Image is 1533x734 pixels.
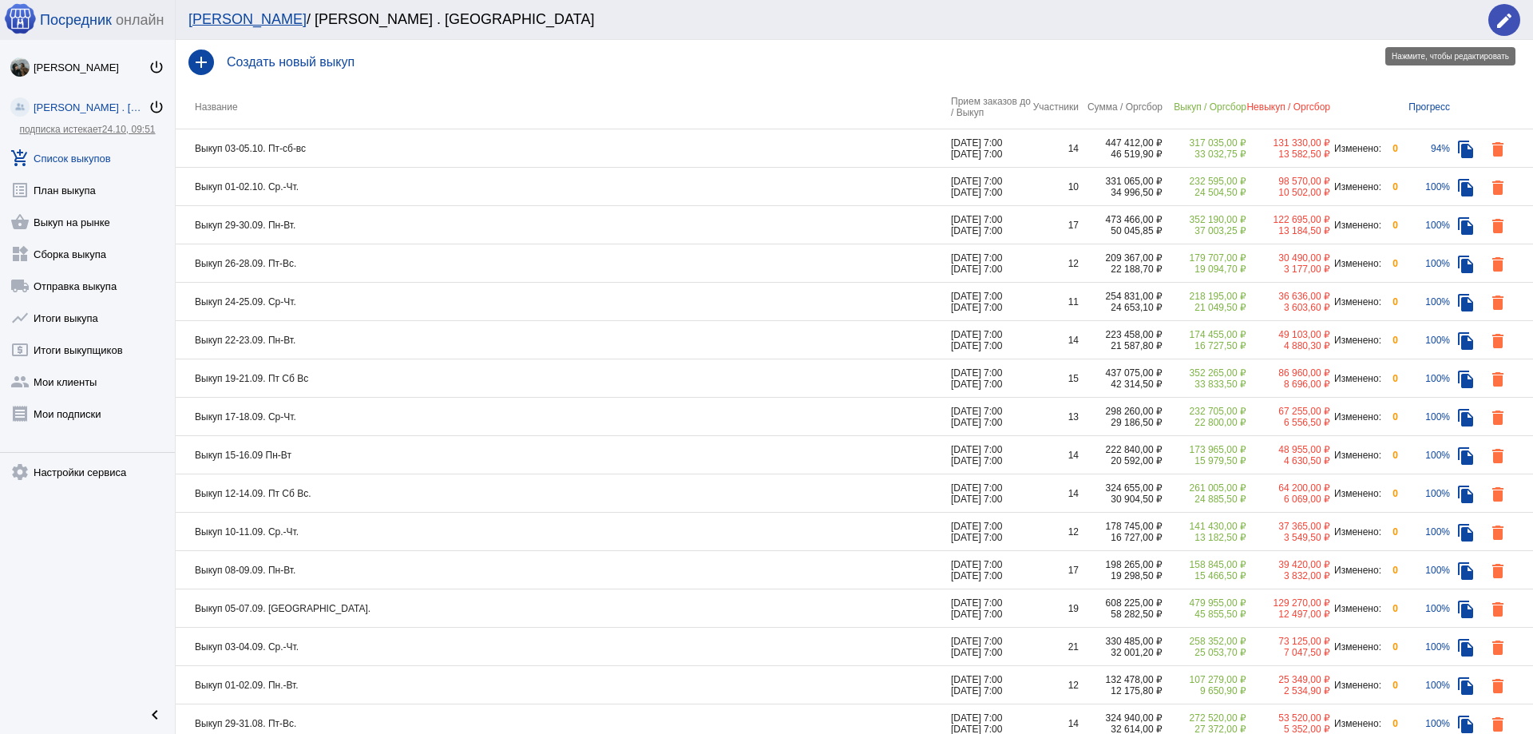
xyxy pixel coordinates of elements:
div: 45 855,50 ₽ [1163,609,1246,620]
mat-icon: widgets [10,244,30,264]
div: 3 832,00 ₽ [1246,570,1330,581]
td: Выкуп 22-23.09. Пн-Вт. [176,321,951,359]
td: 11 [1031,283,1079,321]
td: Выкуп 03-04.09. Ср.-Чт. [176,628,951,666]
div: 174 455,00 ₽ [1163,329,1246,340]
th: Прием заказов до / Выкуп [951,85,1031,129]
mat-icon: local_shipping [10,276,30,296]
div: Изменено: [1330,603,1382,614]
td: 19 [1031,589,1079,628]
mat-icon: file_copy [1456,293,1476,312]
td: Выкуп 29-30.09. Пн-Вт. [176,206,951,244]
div: Изменено: [1330,450,1382,461]
td: [DATE] 7:00 [DATE] 7:00 [951,436,1031,474]
div: 53 520,00 ₽ [1246,712,1330,724]
div: 479 955,00 ₽ [1163,597,1246,609]
td: 100% [1398,321,1450,359]
th: Прогресс [1398,85,1450,129]
div: 24 885,50 ₽ [1163,494,1246,505]
div: 42 314,50 ₽ [1079,379,1163,390]
mat-icon: show_chart [10,308,30,327]
div: 86 960,00 ₽ [1246,367,1330,379]
div: 222 840,00 ₽ [1079,444,1163,455]
div: Изменено: [1330,181,1382,192]
div: 179 707,00 ₽ [1163,252,1246,264]
div: Изменено: [1330,488,1382,499]
div: / [PERSON_NAME] . [GEOGRAPHIC_DATA] [188,11,1472,28]
div: 33 032,75 ₽ [1163,149,1246,160]
mat-icon: file_copy [1456,561,1476,581]
mat-icon: delete [1488,446,1507,466]
td: [DATE] 7:00 [DATE] 7:00 [951,206,1031,244]
div: Изменено: [1330,335,1382,346]
mat-icon: delete [1488,485,1507,504]
div: 37 003,25 ₽ [1163,225,1246,236]
div: 3 549,50 ₽ [1246,532,1330,543]
td: [DATE] 7:00 [DATE] 7:00 [951,513,1031,551]
div: 13 182,50 ₽ [1163,532,1246,543]
div: 19 298,50 ₽ [1079,570,1163,581]
div: 0 [1382,488,1398,499]
td: Выкуп 12-14.09. Пт Сб Вс. [176,474,951,513]
td: 21 [1031,628,1079,666]
td: [DATE] 7:00 [DATE] 7:00 [951,551,1031,589]
td: 14 [1031,321,1079,359]
div: 0 [1382,296,1398,307]
td: 14 [1031,129,1079,168]
mat-icon: delete [1488,676,1507,696]
div: 67 255,00 ₽ [1246,406,1330,417]
div: 33 833,50 ₽ [1163,379,1246,390]
td: Выкуп 01-02.10. Ср.-Чт. [176,168,951,206]
div: [PERSON_NAME] [34,61,149,73]
div: 15 979,50 ₽ [1163,455,1246,466]
td: [DATE] 7:00 [DATE] 7:00 [951,474,1031,513]
div: 122 695,00 ₽ [1246,214,1330,225]
mat-icon: list_alt [10,181,30,200]
div: 16 727,00 ₽ [1079,532,1163,543]
th: Выкуп / Оргсбор [1163,85,1246,129]
div: 158 845,00 ₽ [1163,559,1246,570]
mat-icon: delete [1488,408,1507,427]
div: 218 195,00 ₽ [1163,291,1246,302]
div: 0 [1382,641,1398,653]
div: 30 904,50 ₽ [1079,494,1163,505]
div: 21 049,50 ₽ [1163,302,1246,313]
td: 94% [1398,129,1450,168]
td: [DATE] 7:00 [DATE] 7:00 [951,359,1031,398]
div: 22 800,00 ₽ [1163,417,1246,428]
div: 16 727,50 ₽ [1163,340,1246,351]
div: 258 352,00 ₽ [1163,636,1246,647]
div: 24 653,10 ₽ [1079,302,1163,313]
div: 37 365,00 ₽ [1246,521,1330,532]
div: 36 636,00 ₽ [1246,291,1330,302]
td: 15 [1031,359,1079,398]
td: 17 [1031,206,1079,244]
td: 100% [1398,666,1450,704]
td: 100% [1398,168,1450,206]
mat-icon: file_copy [1456,485,1476,504]
div: Изменено: [1330,718,1382,729]
div: Изменено: [1330,565,1382,576]
td: [DATE] 7:00 [DATE] 7:00 [951,589,1031,628]
a: подписка истекает24.10, 09:51 [19,124,155,135]
div: Изменено: [1330,373,1382,384]
div: 0 [1382,680,1398,691]
td: 100% [1398,474,1450,513]
td: [DATE] 7:00 [DATE] 7:00 [951,628,1031,666]
mat-icon: shopping_basket [10,212,30,232]
div: 19 094,70 ₽ [1163,264,1246,275]
mat-icon: delete [1488,216,1507,236]
mat-icon: delete [1488,715,1507,734]
div: Изменено: [1330,641,1382,653]
div: 331 065,00 ₽ [1079,176,1163,187]
td: Выкуп 01-02.09. Пн.-Вт. [176,666,951,704]
th: Невыкуп / Оргсбор [1246,85,1330,129]
div: 608 225,00 ₽ [1079,597,1163,609]
td: 12 [1031,666,1079,704]
div: 7 047,50 ₽ [1246,647,1330,658]
div: 6 556,50 ₽ [1246,417,1330,428]
td: Выкуп 15-16.09 Пн-Вт [176,436,951,474]
div: 298 260,00 ₽ [1079,406,1163,417]
div: Изменено: [1330,411,1382,423]
div: 317 035,00 ₽ [1163,137,1246,149]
